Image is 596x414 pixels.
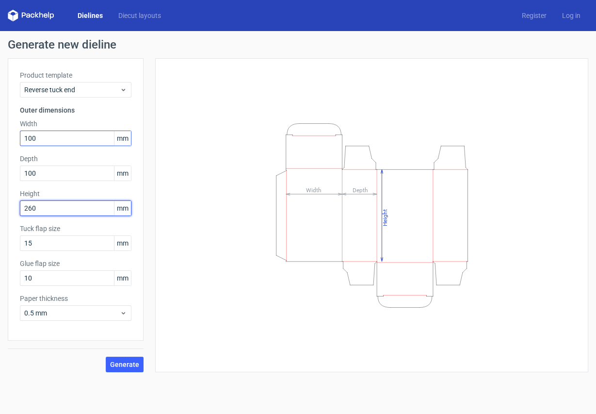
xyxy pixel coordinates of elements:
[20,259,131,268] label: Glue flap size
[8,39,588,50] h1: Generate new dieline
[24,85,120,95] span: Reverse tuck end
[381,209,388,226] tspan: Height
[20,154,131,164] label: Depth
[20,119,131,129] label: Width
[110,361,139,368] span: Generate
[352,186,368,193] tspan: Depth
[20,294,131,303] label: Paper thickness
[554,11,588,20] a: Log in
[70,11,111,20] a: Dielines
[114,201,131,215] span: mm
[114,271,131,285] span: mm
[24,308,120,318] span: 0.5 mm
[111,11,169,20] a: Diecut layouts
[20,70,131,80] label: Product template
[20,224,131,233] label: Tuck flap size
[114,166,131,181] span: mm
[114,131,131,146] span: mm
[20,189,131,199] label: Height
[106,357,144,372] button: Generate
[20,105,131,115] h3: Outer dimensions
[514,11,554,20] a: Register
[114,236,131,250] span: mm
[306,186,321,193] tspan: Width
